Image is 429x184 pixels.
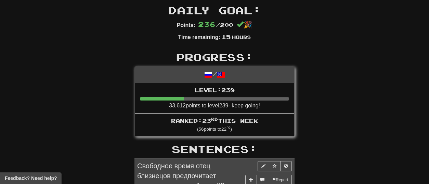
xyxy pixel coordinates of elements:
strong: Time remaining: [178,34,220,40]
strong: Points: [177,22,195,28]
button: Edit sentence [258,161,269,171]
h2: Daily Goal: [134,5,295,16]
small: ( 56 points to 22 ) [197,127,232,132]
span: Open feedback widget [5,175,57,182]
h2: Sentences: [134,143,295,155]
span: 15 [222,34,231,40]
button: Toggle ignore [280,161,292,171]
span: / 200 [198,22,233,28]
h2: Progress: [134,52,295,63]
sup: nd [226,126,230,129]
div: / [135,67,294,83]
div: Sentence controls [258,161,292,171]
small: Hours [232,34,251,40]
li: 33,612 points to level 239 - keep going! [135,83,294,114]
span: Level: 238 [195,87,235,93]
button: Toggle favorite [269,161,281,171]
span: 🎉 [237,21,252,28]
span: 236 [198,20,216,28]
span: Ranked: 23 this week [171,117,258,124]
sup: rd [211,117,218,121]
